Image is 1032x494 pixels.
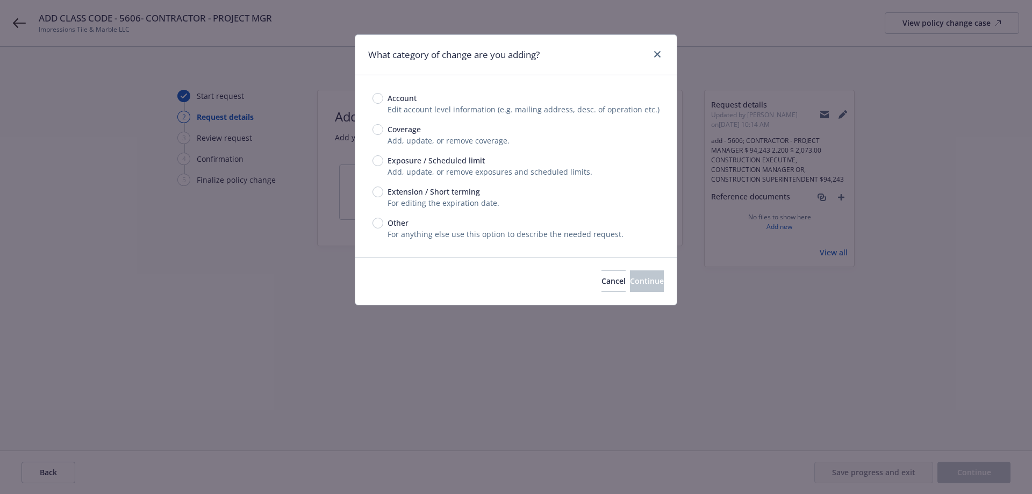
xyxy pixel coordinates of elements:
[388,167,592,177] span: Add, update, or remove exposures and scheduled limits.
[372,93,383,104] input: Account
[630,270,664,292] button: Continue
[372,124,383,135] input: Coverage
[372,187,383,197] input: Extension / Short terming
[388,217,408,228] span: Other
[368,48,540,62] h1: What category of change are you adding?
[388,198,499,208] span: For editing the expiration date.
[388,155,485,166] span: Exposure / Scheduled limit
[372,155,383,166] input: Exposure / Scheduled limit
[388,229,623,239] span: For anything else use this option to describe the needed request.
[388,186,480,197] span: Extension / Short terming
[630,276,664,286] span: Continue
[372,218,383,228] input: Other
[651,48,664,61] a: close
[388,92,417,104] span: Account
[388,135,510,146] span: Add, update, or remove coverage.
[388,104,660,114] span: Edit account level information (e.g. mailing address, desc. of operation etc.)
[601,276,626,286] span: Cancel
[388,124,421,135] span: Coverage
[601,270,626,292] button: Cancel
